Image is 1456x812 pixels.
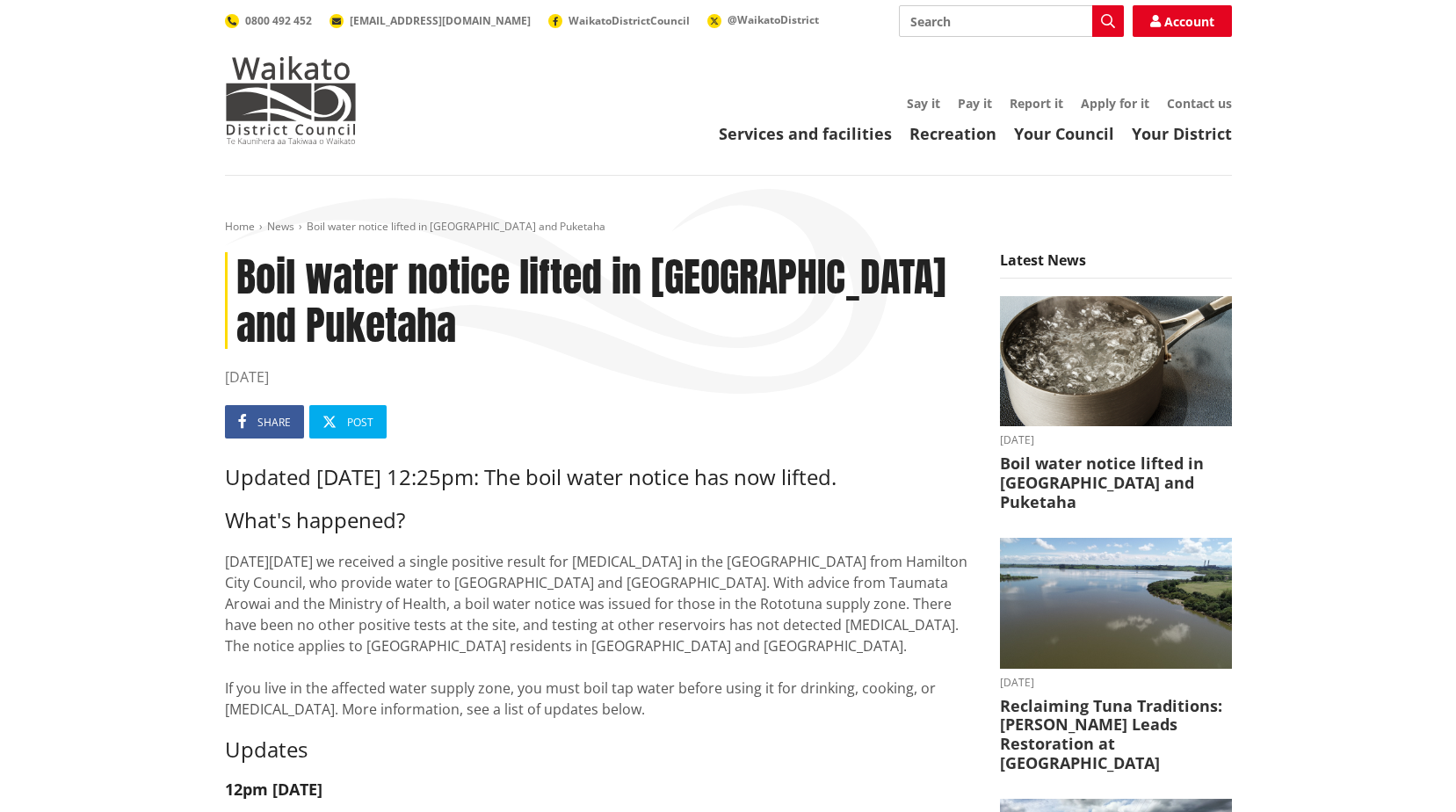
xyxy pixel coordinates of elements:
span: @WaikatoDistrict [728,12,819,27]
span: 0800 492 452 [245,13,312,28]
a: Apply for it [1081,95,1149,112]
h3: Updated [DATE] 12:25pm: The boil water notice has now lifted. [225,465,974,490]
a: [DATE] Reclaiming Tuna Traditions: [PERSON_NAME] Leads Restoration at [GEOGRAPHIC_DATA] [1000,538,1232,772]
a: boil water notice gordonton puketaha [DATE] Boil water notice lifted in [GEOGRAPHIC_DATA] and Puk... [1000,296,1232,511]
span: [EMAIL_ADDRESS][DOMAIN_NAME] [350,13,531,28]
h3: Reclaiming Tuna Traditions: [PERSON_NAME] Leads Restoration at [GEOGRAPHIC_DATA] [1000,697,1232,772]
span: Boil water notice lifted in [GEOGRAPHIC_DATA] and Puketaha [307,219,605,234]
nav: breadcrumb [225,220,1232,235]
a: Say it [907,95,940,112]
time: [DATE] [1000,678,1232,688]
h3: Updates [225,737,974,763]
a: Recreation [909,123,996,144]
span: WaikatoDistrictCouncil [569,13,690,28]
span: Post [347,415,373,430]
a: [EMAIL_ADDRESS][DOMAIN_NAME] [330,13,531,28]
a: Services and facilities [719,123,892,144]
a: Your Council [1014,123,1114,144]
p: [DATE][DATE] we received a single positive result for [MEDICAL_DATA] in the [GEOGRAPHIC_DATA] fro... [225,551,974,720]
a: Account [1133,5,1232,37]
a: News [267,219,294,234]
h3: What's happened? [225,508,974,533]
time: [DATE] [225,366,974,388]
a: Pay it [958,95,992,112]
h3: Boil water notice lifted in [GEOGRAPHIC_DATA] and Puketaha [1000,454,1232,511]
h5: Latest News [1000,252,1232,279]
img: Waikato District Council - Te Kaunihera aa Takiwaa o Waikato [225,56,357,144]
a: WaikatoDistrictCouncil [548,13,690,28]
strong: 12pm [DATE] [225,779,322,800]
a: Share [225,405,304,439]
img: boil water notice [1000,296,1232,427]
span: Share [257,415,291,430]
time: [DATE] [1000,435,1232,446]
a: Home [225,219,255,234]
a: Your District [1132,123,1232,144]
h1: Boil water notice lifted in [GEOGRAPHIC_DATA] and Puketaha [225,252,974,349]
input: Search input [899,5,1124,37]
a: Report it [1010,95,1063,112]
a: Contact us [1167,95,1232,112]
img: Waahi Lake [1000,538,1232,669]
a: 0800 492 452 [225,13,312,28]
a: @WaikatoDistrict [707,12,819,27]
a: Post [309,405,387,439]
